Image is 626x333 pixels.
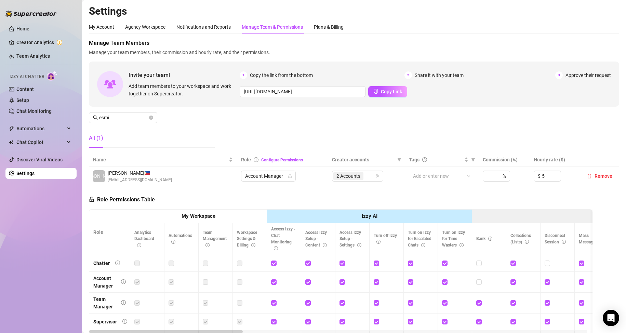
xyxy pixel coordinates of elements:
[368,86,407,97] button: Copy Link
[555,71,563,79] span: 3
[374,233,397,244] span: Turn off Izzy
[149,116,153,120] button: close-circle
[9,126,14,131] span: thunderbolt
[409,156,419,163] span: Tags
[182,213,215,219] strong: My Workspace
[587,174,592,178] span: delete
[89,23,114,31] div: My Account
[169,233,192,244] span: Automations
[108,177,172,183] span: [EMAIL_ADDRESS][DOMAIN_NAME]
[99,114,148,121] input: Search members
[271,227,295,251] span: Access Izzy - Chat Monitoring
[176,23,231,31] div: Notifications and Reports
[565,71,611,79] span: Approve their request
[93,295,116,310] div: Team Manager
[93,318,117,325] div: Supervisor
[373,89,378,94] span: copy
[121,279,126,284] span: info-circle
[171,240,175,244] span: info-circle
[89,196,155,204] h5: Role Permissions Table
[404,71,412,79] span: 2
[108,169,172,177] span: [PERSON_NAME] 🇵🇭
[332,156,395,163] span: Creator accounts
[89,134,103,142] div: All (1)
[274,246,278,250] span: info-circle
[93,156,227,163] span: Name
[81,172,117,180] span: [PERSON_NAME]
[205,243,210,247] span: info-circle
[396,155,403,165] span: filter
[595,173,612,179] span: Remove
[476,236,492,241] span: Bank
[510,233,531,244] span: Collections (Lists)
[442,230,465,248] span: Turn on Izzy for Time Wasters
[93,115,98,120] span: search
[137,243,141,247] span: info-circle
[89,153,237,166] th: Name
[89,210,130,255] th: Role
[584,172,615,180] button: Remove
[122,319,127,324] span: info-circle
[314,23,344,31] div: Plans & Billing
[242,23,303,31] div: Manage Team & Permissions
[16,86,34,92] a: Content
[10,74,44,80] span: Izzy AI Chatter
[240,71,247,79] span: 1
[47,71,57,81] img: AI Chatter
[203,230,227,248] span: Team Management
[525,240,529,244] span: info-circle
[305,230,327,248] span: Access Izzy Setup - Content
[16,137,65,148] span: Chat Copilot
[9,140,13,145] img: Chat Copilot
[16,97,29,103] a: Setup
[251,243,255,247] span: info-circle
[376,240,381,244] span: info-circle
[89,49,619,56] span: Manage your team members, their commission and hourly rate, and their permissions.
[422,157,427,162] span: question-circle
[357,243,361,247] span: info-circle
[415,71,464,79] span: Share it with your team
[16,26,29,31] a: Home
[16,37,71,48] a: Creator Analytics exclamation-circle
[479,153,529,166] th: Commission (%)
[471,158,475,162] span: filter
[93,259,110,267] div: Chatter
[459,243,464,247] span: info-circle
[245,171,292,181] span: Account Manager
[254,157,258,162] span: info-circle
[89,197,94,202] span: lock
[545,233,566,244] span: Disconnect Session
[129,71,240,79] span: Invite your team!
[362,213,377,219] strong: Izzy AI
[408,230,431,248] span: Turn on Izzy for Escalated Chats
[121,300,126,305] span: info-circle
[333,172,363,180] span: 2 Accounts
[241,157,251,162] span: Role
[93,275,116,290] div: Account Manager
[339,230,361,248] span: Access Izzy Setup - Settings
[579,233,602,244] span: Mass Message
[5,10,57,17] img: logo-BBDzfeDw.svg
[16,123,65,134] span: Automations
[115,261,120,265] span: info-circle
[261,158,303,162] a: Configure Permissions
[336,172,360,180] span: 2 Accounts
[89,5,619,18] h2: Settings
[134,230,154,248] span: Analytics Dashboard
[381,89,402,94] span: Copy Link
[16,53,50,59] a: Team Analytics
[250,71,313,79] span: Copy the link from the bottom
[323,243,327,247] span: info-circle
[421,243,425,247] span: info-circle
[470,155,477,165] span: filter
[397,158,401,162] span: filter
[16,171,35,176] a: Settings
[488,237,492,241] span: info-circle
[125,23,165,31] div: Agency Workspace
[562,240,566,244] span: info-circle
[375,174,379,178] span: team
[16,157,63,162] a: Discover Viral Videos
[237,230,257,248] span: Workspace Settings & Billing
[89,39,619,47] span: Manage Team Members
